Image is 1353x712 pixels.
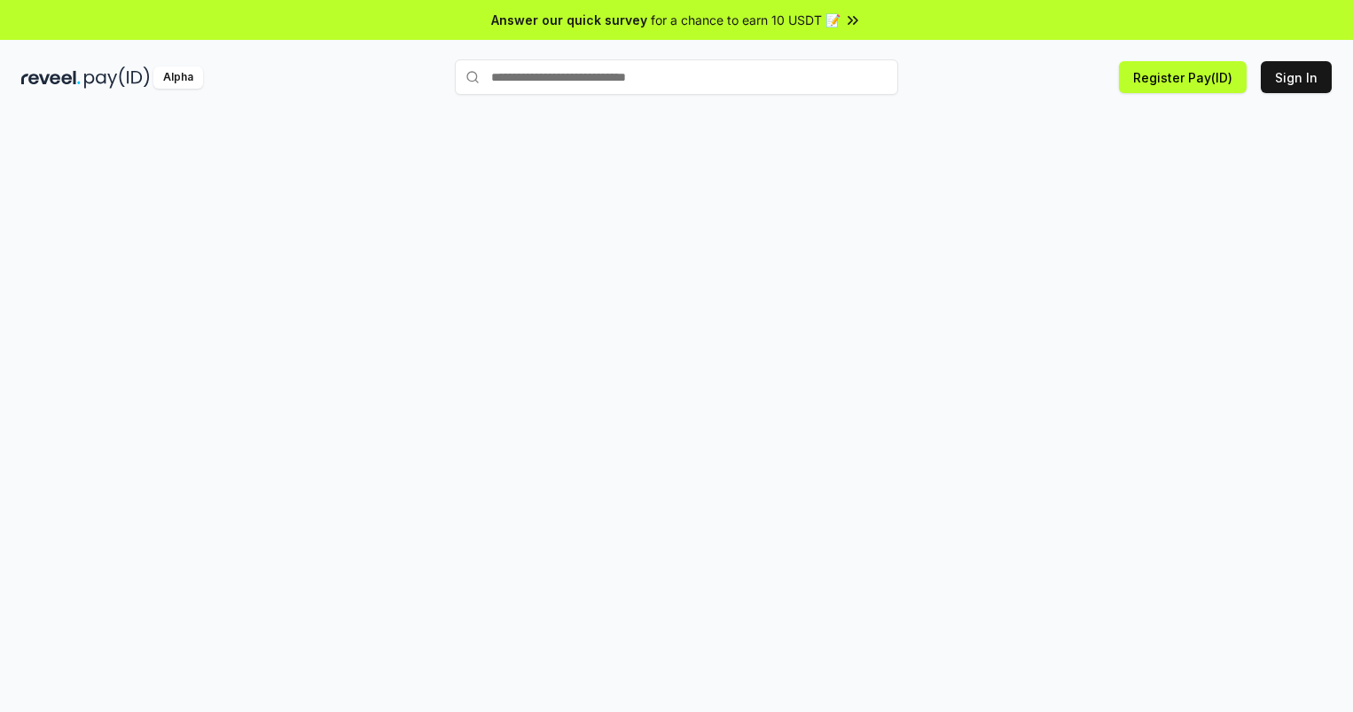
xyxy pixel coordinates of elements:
[491,11,647,29] span: Answer our quick survey
[1119,61,1247,93] button: Register Pay(ID)
[1261,61,1332,93] button: Sign In
[84,67,150,89] img: pay_id
[651,11,841,29] span: for a chance to earn 10 USDT 📝
[153,67,203,89] div: Alpha
[21,67,81,89] img: reveel_dark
